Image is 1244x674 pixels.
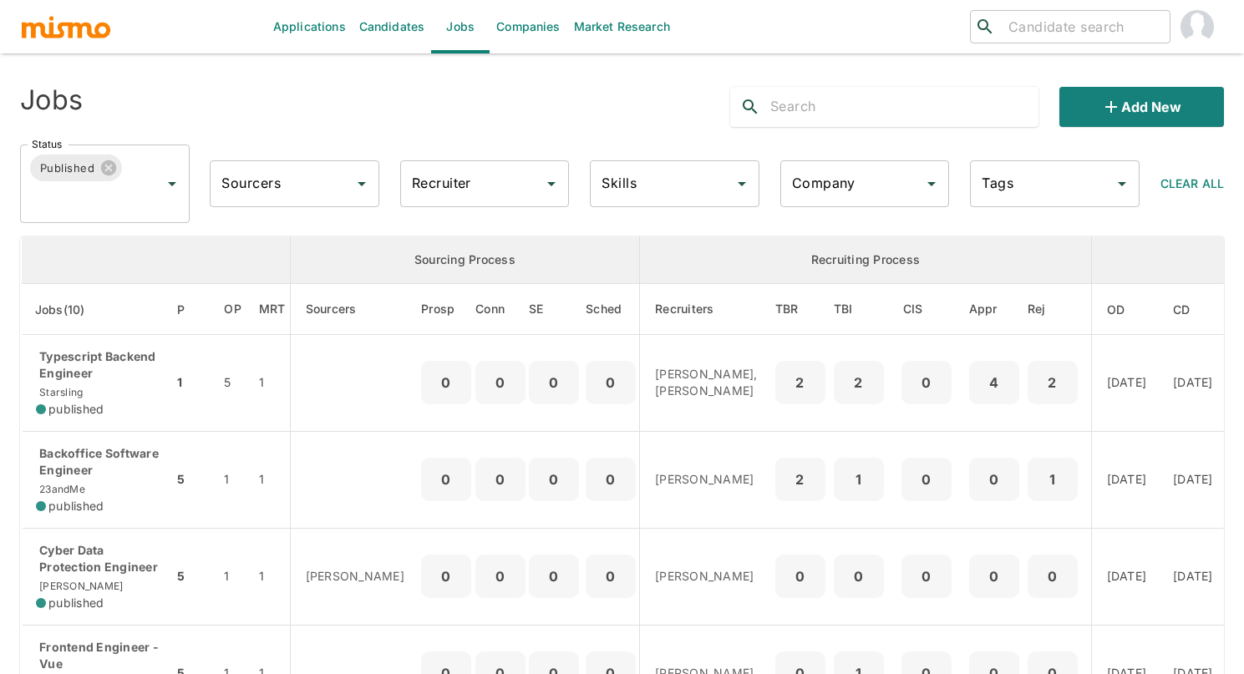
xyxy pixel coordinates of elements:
td: [DATE] [1160,431,1226,528]
p: [PERSON_NAME], [PERSON_NAME] [655,366,758,399]
p: Frontend Engineer - Vue [36,639,160,672]
th: Prospects [421,284,475,335]
span: Clear All [1160,176,1224,190]
p: Typescript Backend Engineer [36,348,160,382]
p: [PERSON_NAME] [655,568,758,585]
p: 4 [976,371,1013,394]
th: Onboarding Date [1091,284,1160,335]
p: [PERSON_NAME] [655,471,758,488]
p: 2 [840,371,877,394]
th: Sourcers [290,284,421,335]
p: 0 [482,371,519,394]
button: Open [350,172,373,195]
p: 0 [976,468,1013,491]
p: 0 [840,565,877,588]
p: [PERSON_NAME] [306,568,409,585]
p: 0 [482,565,519,588]
img: Mismo Admin [1181,10,1214,43]
td: 1 [211,528,255,625]
td: 1 [173,335,211,432]
th: Rejected [1023,284,1092,335]
p: 0 [908,468,945,491]
p: 2 [1034,371,1071,394]
p: 2 [782,371,819,394]
p: 0 [592,468,629,491]
th: Market Research Total [255,284,290,335]
span: OD [1107,300,1147,320]
button: Open [920,172,943,195]
th: To Be Reviewed [771,284,830,335]
p: 0 [908,371,945,394]
p: Backoffice Software Engineer [36,445,160,479]
td: 1 [255,335,290,432]
th: Sched [582,284,640,335]
th: Open Positions [211,284,255,335]
button: Add new [1059,87,1224,127]
p: 0 [1034,565,1071,588]
button: search [730,87,770,127]
p: 2 [782,468,819,491]
span: published [48,595,104,611]
td: 5 [211,335,255,432]
p: 0 [908,565,945,588]
td: [DATE] [1160,528,1226,625]
th: Client Interview Scheduled [888,284,965,335]
span: published [48,401,104,418]
td: 1 [255,528,290,625]
p: 0 [976,565,1013,588]
th: Recruiting Process [640,236,1092,284]
p: 1 [1034,468,1071,491]
th: Connections [475,284,526,335]
td: 5 [173,431,211,528]
div: Published [30,155,122,181]
button: Open [540,172,563,195]
span: Published [30,159,104,178]
p: 0 [592,565,629,588]
td: [DATE] [1160,335,1226,432]
span: 23andMe [36,483,85,495]
p: 1 [840,468,877,491]
th: Sent Emails [526,284,582,335]
label: Status [32,137,62,151]
th: Priority [173,284,211,335]
p: 0 [428,371,465,394]
span: Starsling [36,386,83,398]
p: Cyber Data Protection Engineer [36,542,160,575]
img: logo [20,14,112,39]
button: Open [160,172,184,195]
td: [DATE] [1091,431,1160,528]
button: Open [730,172,754,195]
p: 0 [536,468,572,491]
p: 0 [536,565,572,588]
p: 0 [782,565,819,588]
h4: Jobs [20,84,83,117]
button: Open [1110,172,1134,195]
td: [DATE] [1091,528,1160,625]
td: [DATE] [1091,335,1160,432]
th: Created At [1160,284,1226,335]
p: 0 [482,468,519,491]
th: Sourcing Process [290,236,640,284]
input: Candidate search [1002,15,1163,38]
td: 1 [211,431,255,528]
p: 0 [536,371,572,394]
th: To Be Interviewed [830,284,888,335]
span: [PERSON_NAME] [36,580,123,592]
span: CD [1173,300,1212,320]
input: Search [770,94,1038,120]
td: 5 [173,528,211,625]
span: Jobs(10) [35,300,107,320]
th: Approved [965,284,1023,335]
th: Recruiters [640,284,771,335]
span: published [48,498,104,514]
p: 0 [428,468,465,491]
p: 0 [428,565,465,588]
td: 1 [255,431,290,528]
span: P [177,300,206,320]
p: 0 [592,371,629,394]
